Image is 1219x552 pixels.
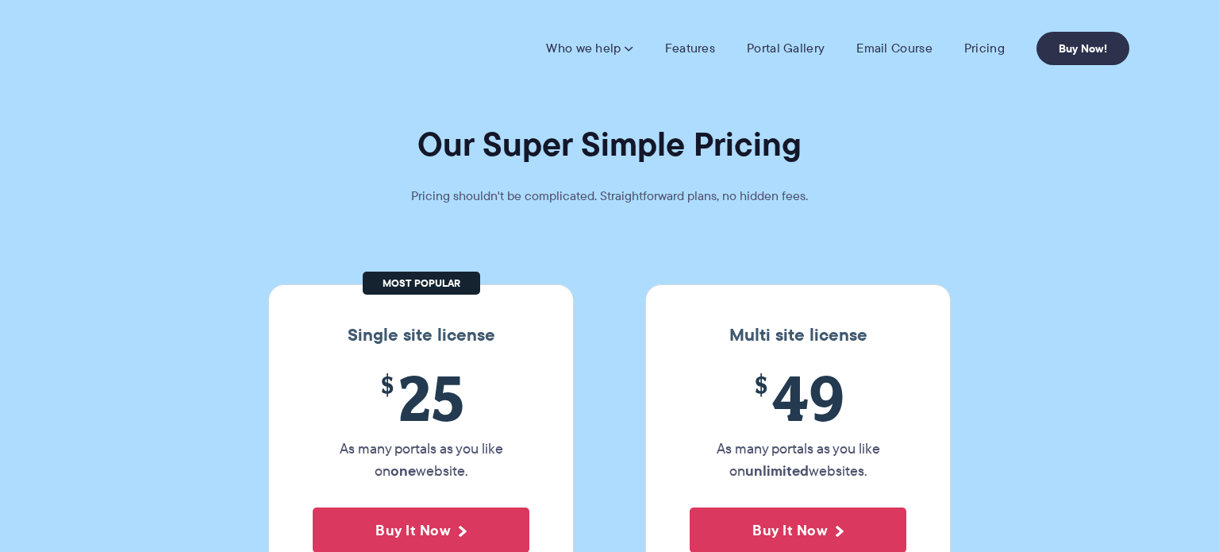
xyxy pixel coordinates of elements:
[964,41,1005,56] a: Pricing
[285,325,557,345] h3: Single site license
[745,460,809,481] strong: unlimited
[690,438,906,482] p: As many portals as you like on websites.
[690,361,906,434] span: 49
[313,438,529,482] p: As many portals as you like on website.
[371,185,848,207] p: Pricing shouldn't be complicated. Straightforward plans, no hidden fees.
[546,41,633,56] a: Who we help
[390,460,416,481] strong: one
[662,325,934,345] h3: Multi site license
[1036,32,1129,65] a: Buy Now!
[313,361,529,434] span: 25
[747,41,825,56] a: Portal Gallery
[856,41,933,56] a: Email Course
[665,41,715,56] a: Features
